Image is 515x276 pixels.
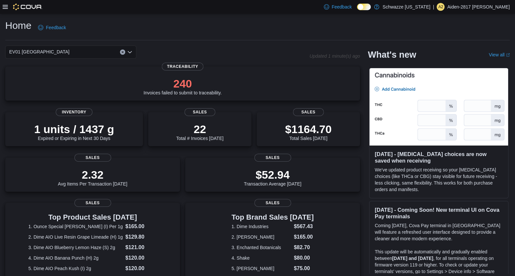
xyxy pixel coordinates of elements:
[58,168,128,187] div: Avg Items Per Transaction [DATE]
[29,255,123,261] dt: 4. Dime AIO Banana Punch (H) 2g
[375,167,503,193] p: We've updated product receiving so your [MEDICAL_DATA] choices (like THCa or CBG) stay visible fo...
[506,53,510,57] svg: External link
[294,254,314,262] dd: $80.00
[34,123,114,141] div: Expired or Expiring in Next 30 Days
[231,255,291,261] dt: 4. Shake
[321,0,354,13] a: Feedback
[294,233,314,241] dd: $165.00
[56,108,92,116] span: Inventory
[231,244,291,251] dt: 3. Enchanted Botanicals
[375,151,503,164] h3: [DATE] - [MEDICAL_DATA] choices are now saved when receiving
[357,4,371,10] input: Dark Mode
[34,123,114,136] p: 1 units / 1437 g
[383,3,430,11] p: Schwazze [US_STATE]
[244,168,302,187] div: Transaction Average [DATE]
[58,168,128,181] p: 2.32
[285,123,332,141] div: Total Sales [DATE]
[126,223,157,230] dd: $165.00
[35,21,69,34] a: Feedback
[29,234,123,240] dt: 2. Dime AIO Live Resin Grape Limeade (H) 1g
[126,244,157,251] dd: $121.00
[294,244,314,251] dd: $82.70
[127,49,132,55] button: Open list of options
[392,256,433,261] strong: [DATE] and [DATE]
[176,123,223,136] p: 22
[5,19,31,32] h1: Home
[231,234,291,240] dt: 2. [PERSON_NAME]
[29,213,157,221] h3: Top Product Sales [DATE]
[438,3,443,11] span: A2
[29,244,123,251] dt: 3. Dime AIO Blueberry Lemon Haze (S) 2g
[254,154,291,162] span: Sales
[126,265,157,272] dd: $120.00
[332,4,352,10] span: Feedback
[162,63,204,70] span: Traceability
[368,49,416,60] h2: What's new
[74,199,111,207] span: Sales
[184,108,215,116] span: Sales
[489,52,510,57] a: View allExternal link
[126,254,157,262] dd: $120.00
[74,154,111,162] span: Sales
[309,53,360,59] p: Updated 1 minute(s) ago
[375,222,503,242] p: Coming [DATE], Cova Pay terminal in [GEOGRAPHIC_DATA] will feature a refreshed user interface des...
[126,233,157,241] dd: $129.80
[433,3,434,11] p: |
[294,265,314,272] dd: $75.00
[29,265,123,272] dt: 5. Dime AIO Peach Kush (I) 2g
[437,3,445,11] div: Aiden-2817 Cano
[176,123,223,141] div: Total # Invoices [DATE]
[231,213,314,221] h3: Top Brand Sales [DATE]
[294,223,314,230] dd: $567.43
[46,24,66,31] span: Feedback
[254,199,291,207] span: Sales
[29,223,123,230] dt: 1. Ounce Special [PERSON_NAME] (I) Per 1g
[375,207,503,220] h3: [DATE] - Coming Soon! New terminal UI on Cova Pay terminals
[447,3,510,11] p: Aiden-2817 [PERSON_NAME]
[231,265,291,272] dt: 5. [PERSON_NAME]
[231,223,291,230] dt: 1. Dime Industries
[244,168,302,181] p: $52.94
[144,77,222,90] p: 240
[293,108,324,116] span: Sales
[144,77,222,95] div: Invoices failed to submit to traceability.
[120,49,125,55] button: Clear input
[13,4,42,10] img: Cova
[285,123,332,136] p: $1164.70
[9,48,69,56] span: EV01 [GEOGRAPHIC_DATA]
